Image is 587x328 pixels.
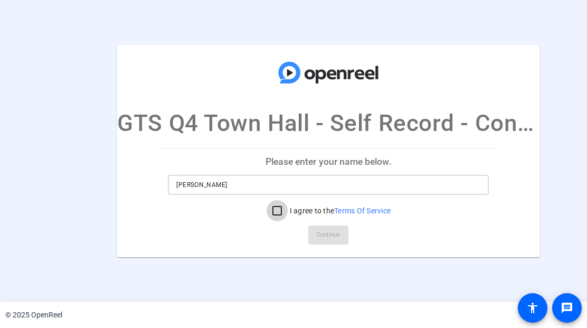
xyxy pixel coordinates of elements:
label: I agree to the [288,205,391,216]
img: company-logo [276,55,381,90]
p: Please enter your name below. [159,149,497,174]
input: Enter your name [176,179,480,191]
p: GTS Q4 Town Hall - Self Record - Congrats Associat [117,106,539,140]
mat-icon: message [561,302,573,314]
mat-icon: accessibility [526,302,539,314]
div: © 2025 OpenReel [5,310,62,321]
a: Terms Of Service [334,207,391,215]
